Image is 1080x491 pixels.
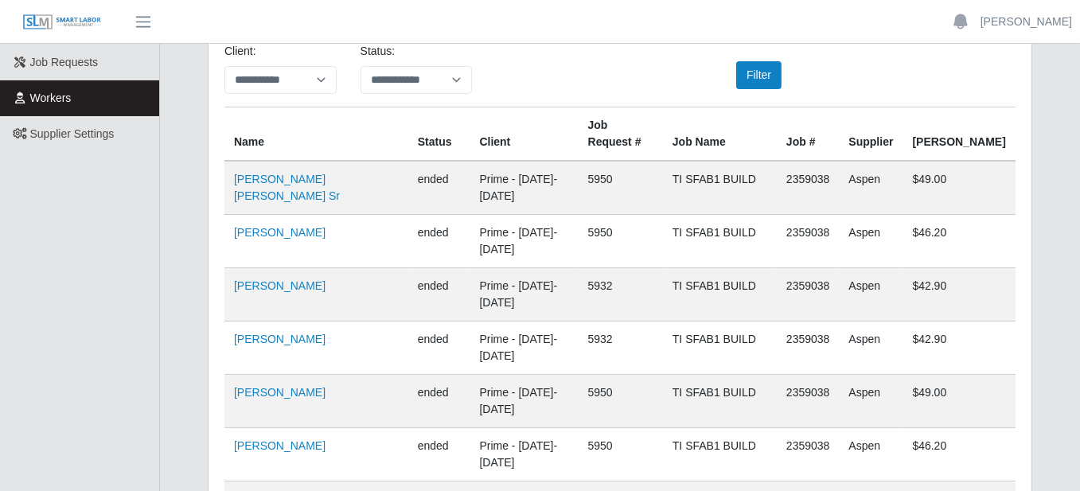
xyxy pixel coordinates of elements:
[224,107,408,162] th: Name
[408,215,470,268] td: ended
[579,268,663,321] td: 5932
[470,268,578,321] td: Prime - [DATE]-[DATE]
[839,428,903,481] td: Aspen
[736,61,782,89] button: Filter
[839,107,903,162] th: Supplier
[234,279,326,292] a: [PERSON_NAME]
[663,375,777,428] td: TI SFAB1 BUILD
[579,107,663,162] th: Job Request #
[470,375,578,428] td: Prime - [DATE]-[DATE]
[777,321,840,375] td: 2359038
[903,215,1016,268] td: $46.20
[903,161,1016,215] td: $49.00
[839,375,903,428] td: Aspen
[663,107,777,162] th: Job Name
[22,14,102,31] img: SLM Logo
[234,386,326,399] a: [PERSON_NAME]
[663,268,777,321] td: TI SFAB1 BUILD
[234,226,326,239] a: [PERSON_NAME]
[579,215,663,268] td: 5950
[470,215,578,268] td: Prime - [DATE]-[DATE]
[30,127,115,140] span: Supplier Settings
[470,107,578,162] th: Client
[234,173,340,202] a: [PERSON_NAME] [PERSON_NAME] Sr
[470,161,578,215] td: Prime - [DATE]-[DATE]
[839,321,903,375] td: Aspen
[408,321,470,375] td: ended
[408,161,470,215] td: ended
[663,428,777,481] td: TI SFAB1 BUILD
[224,43,256,60] label: Client:
[903,375,1016,428] td: $49.00
[981,14,1072,30] a: [PERSON_NAME]
[777,215,840,268] td: 2359038
[579,375,663,428] td: 5950
[777,375,840,428] td: 2359038
[408,107,470,162] th: Status
[777,268,840,321] td: 2359038
[579,161,663,215] td: 5950
[839,268,903,321] td: Aspen
[361,43,396,60] label: Status:
[839,215,903,268] td: Aspen
[234,439,326,452] a: [PERSON_NAME]
[30,56,99,68] span: Job Requests
[663,161,777,215] td: TI SFAB1 BUILD
[903,107,1016,162] th: [PERSON_NAME]
[470,428,578,481] td: Prime - [DATE]-[DATE]
[903,321,1016,375] td: $42.90
[579,321,663,375] td: 5932
[777,107,840,162] th: Job #
[903,428,1016,481] td: $46.20
[777,161,840,215] td: 2359038
[839,161,903,215] td: Aspen
[408,268,470,321] td: ended
[579,428,663,481] td: 5950
[30,92,72,104] span: Workers
[408,428,470,481] td: ended
[408,375,470,428] td: ended
[777,428,840,481] td: 2359038
[234,333,326,345] a: [PERSON_NAME]
[470,321,578,375] td: Prime - [DATE]-[DATE]
[663,321,777,375] td: TI SFAB1 BUILD
[663,215,777,268] td: TI SFAB1 BUILD
[903,268,1016,321] td: $42.90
